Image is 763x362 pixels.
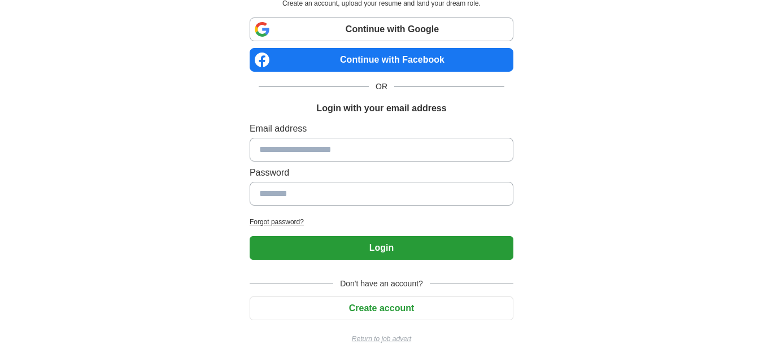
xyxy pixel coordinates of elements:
[333,278,430,290] span: Don't have an account?
[250,122,513,136] label: Email address
[316,102,446,115] h1: Login with your email address
[250,236,513,260] button: Login
[250,334,513,344] a: Return to job advert
[250,18,513,41] a: Continue with Google
[250,166,513,180] label: Password
[250,296,513,320] button: Create account
[369,81,394,93] span: OR
[250,48,513,72] a: Continue with Facebook
[250,303,513,313] a: Create account
[250,217,513,227] a: Forgot password?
